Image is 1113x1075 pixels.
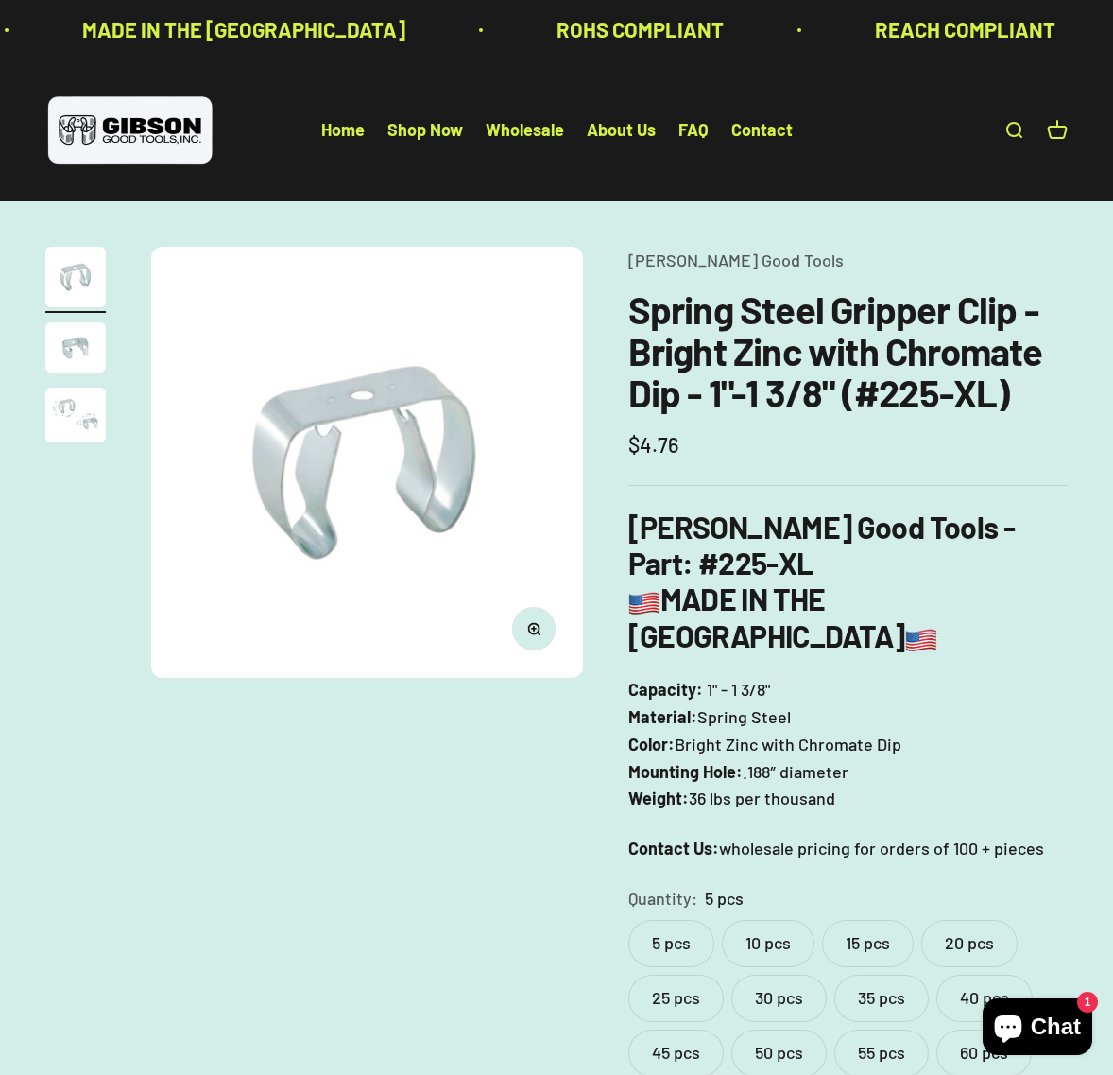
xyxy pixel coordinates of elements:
[45,322,106,373] img: close up of a spring steel gripper clip, tool clip, durable, secure holding, Excellent corrosion ...
[628,545,682,581] span: Part
[977,998,1098,1060] inbox-online-store-chat: Shopify online store chat
[743,758,848,786] span: .188″ diameter
[628,581,937,652] b: MADE IN THE [GEOGRAPHIC_DATA]
[628,885,697,912] legend: Quantity:
[628,788,689,808] b: Weight:
[321,120,365,141] a: Home
[628,288,1068,413] h1: Spring Steel Gripper Clip - Bright Zinc with Chromate Dip - 1"-1 3/8" (#225-XL)
[875,13,1055,46] p: REACH COMPLIANT
[689,785,835,812] span: 36 lbs per thousand
[628,734,675,754] b: Color:
[628,706,697,727] b: Material:
[628,250,844,270] a: [PERSON_NAME] Good Tools
[45,388,106,448] button: Go to item 3
[45,247,106,307] img: Gripper clip, made & shipped from the USA!
[45,247,106,313] button: Go to item 1
[486,120,564,141] a: Wholesale
[628,428,679,461] sale-price: $4.76
[705,885,744,912] variant-option-value: 5 pcs
[556,13,724,46] p: ROHS COMPLIANT
[628,835,1068,862] p: wholesale pricing for orders of 100 + pieces
[697,703,791,731] span: Spring Steel
[731,120,793,141] a: Contact
[628,761,743,782] b: Mounting Hole:
[678,120,709,141] a: FAQ
[45,322,106,378] button: Go to item 2
[628,509,1015,581] b: [PERSON_NAME] Good Tools -
[82,13,405,46] p: MADE IN THE [GEOGRAPHIC_DATA]
[151,247,583,679] img: Gripper clip, made & shipped from the USA!
[675,731,901,758] span: Bright Zinc with Chromate Dip
[587,120,656,141] a: About Us
[45,388,106,442] img: close up of a spring steel gripper clip, tool clip, durable, secure holding, Excellent corrosion ...
[387,120,463,141] a: Shop Now
[628,838,719,858] strong: Contact Us:
[682,545,813,581] b: : #225-XL
[628,679,703,700] b: Capacity:
[707,676,770,703] span: 1" - 1 3/8"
